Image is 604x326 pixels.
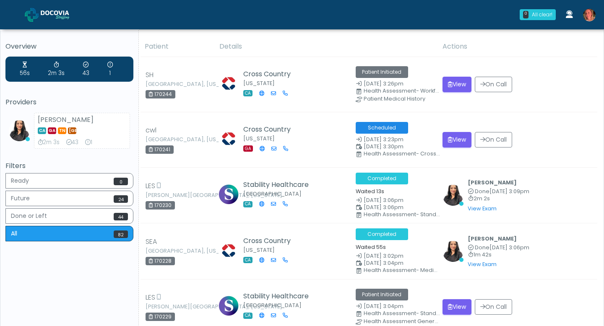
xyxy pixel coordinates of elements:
img: Meghan Stimmler [218,295,239,316]
small: [GEOGRAPHIC_DATA], [US_STATE] [146,248,192,254]
small: Date Created [356,254,433,259]
div: 1 [107,61,113,78]
small: Date Created [356,81,433,87]
th: Details [214,36,437,57]
small: [GEOGRAPHIC_DATA], [US_STATE] [146,82,192,87]
span: CA [243,313,253,319]
b: [PERSON_NAME] [468,235,517,242]
div: 170230 [146,201,175,210]
button: On Call [475,77,512,92]
small: [GEOGRAPHIC_DATA] [243,190,302,197]
strong: [PERSON_NAME] [38,115,94,124]
small: Scheduled Time [356,261,433,266]
button: Ready0 [5,173,133,189]
span: TN [58,127,66,134]
b: [PERSON_NAME] [468,179,517,186]
small: Completed at [468,189,529,194]
img: Viral Patel [443,241,463,262]
a: View Exam [468,205,497,212]
small: [US_STATE] [243,135,275,142]
small: [US_STATE] [243,80,275,87]
h5: Stability Healthcare [243,292,309,300]
button: View [443,299,471,315]
span: GA [243,145,253,152]
img: Viral Patel [443,185,463,206]
button: On Call [475,299,512,315]
div: 2m 3s [38,138,60,147]
span: 44 [114,213,128,220]
div: 170229 [146,313,175,321]
div: 0 [523,11,528,18]
small: [GEOGRAPHIC_DATA] [243,302,302,309]
span: [DATE] 3:06pm [489,244,529,251]
span: [GEOGRAPHIC_DATA] [68,127,76,134]
span: Scheduled [356,122,408,134]
small: 2m 2s [468,196,529,202]
img: Docovia [41,10,83,19]
h5: Stability Healthcare [243,181,309,189]
img: Lisa Sellers [218,128,239,149]
span: GA [48,127,56,134]
button: View [443,77,471,92]
button: All82 [5,226,133,241]
span: [DATE] 3:06pm [364,197,404,204]
button: View [443,132,471,147]
span: [DATE] 3:02pm [364,252,404,259]
span: CA [243,257,253,263]
h5: Cross Country [243,70,294,78]
div: Patient Medical History [364,96,441,101]
a: Docovia [25,1,83,28]
span: 82 [114,230,128,238]
a: View Exam [468,261,497,268]
th: Patient [140,36,214,57]
span: LES [146,181,155,191]
div: Health Assessment- Standard [364,311,441,316]
div: 43 [83,61,89,78]
div: Health Assessment- Workforce Solutions [364,88,441,93]
img: Viral Patel [9,120,30,141]
div: 170241 [146,145,174,154]
span: Patient Initiated [356,66,408,78]
small: Date Created [356,198,433,203]
div: 1 [85,138,92,147]
div: 43 [66,138,78,147]
div: All clear! [532,11,552,18]
div: Health Assessment- Medical Staffing [364,268,441,273]
small: Date Created [356,304,433,309]
span: Done [475,244,489,251]
th: Actions [437,36,597,57]
span: cwl [146,125,156,135]
small: Waited 55s [356,243,386,251]
h5: Overview [5,43,133,50]
img: Lisa Sellers [218,73,239,94]
h5: Filters [5,162,133,170]
h5: Cross Country [243,237,294,245]
small: [US_STATE] [243,246,275,254]
span: [DATE] 3:23pm [364,136,404,143]
span: Completed [356,173,408,184]
span: CA [243,90,253,96]
span: CA [243,201,253,207]
div: 2m 3s [48,61,65,78]
img: Faith Sgroi [583,9,596,21]
small: 1m 42s [468,252,529,258]
div: Basic example [5,173,133,243]
div: Health Assessment- Standard [364,212,441,217]
small: Completed at [468,245,529,251]
div: Health Assessment General Information [364,319,441,324]
span: Done [475,188,489,195]
div: 170228 [146,257,175,265]
span: 24 [114,195,128,203]
small: Scheduled Time [356,144,433,150]
span: [DATE] 3:06pm [364,204,404,211]
button: Future24 [5,191,133,206]
span: [DATE] 3:04pm [364,259,404,266]
h5: Providers [5,98,133,106]
span: Completed [356,228,408,240]
h5: Cross Country [243,126,295,133]
span: [DATE] 3:30pm [364,143,404,150]
div: 170244 [146,90,175,98]
span: Patient Initiated [356,289,408,300]
button: On Call [475,132,512,147]
small: Date Created [356,137,433,142]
